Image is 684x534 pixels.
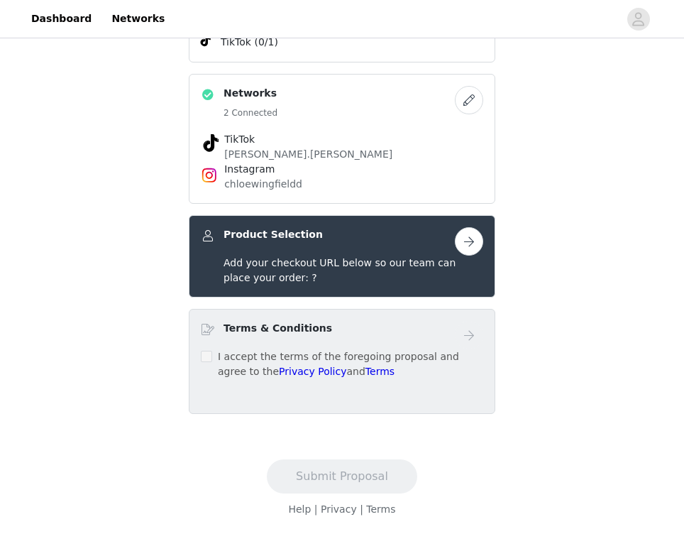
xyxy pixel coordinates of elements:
[189,309,495,414] div: Terms & Conditions
[224,162,460,177] h4: Instagram
[366,503,395,515] a: Terms
[189,74,495,204] div: Networks
[321,503,357,515] a: Privacy
[224,321,332,336] h4: Terms & Conditions
[218,349,483,379] p: I accept the terms of the foregoing proposal and agree to the and
[23,3,100,35] a: Dashboard
[279,366,346,377] a: Privacy Policy
[201,167,218,184] img: Instagram Icon
[631,8,645,31] div: avatar
[314,503,318,515] span: |
[224,257,456,283] span: Add your checkout URL below so our team can place your order: ?
[189,215,495,298] div: Product Selection
[224,132,460,147] h4: TikTok
[224,107,277,119] h5: 2 Connected
[224,147,460,162] p: [PERSON_NAME].[PERSON_NAME]
[365,366,395,377] a: Terms
[103,3,173,35] a: Networks
[224,227,323,242] h4: Product Selection
[267,459,417,494] button: Submit Proposal
[224,86,277,101] h4: Networks
[224,177,460,192] p: chloewingfieldd
[221,35,278,50] span: TikTok (0/1)
[288,503,311,515] a: Help
[360,503,363,515] span: |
